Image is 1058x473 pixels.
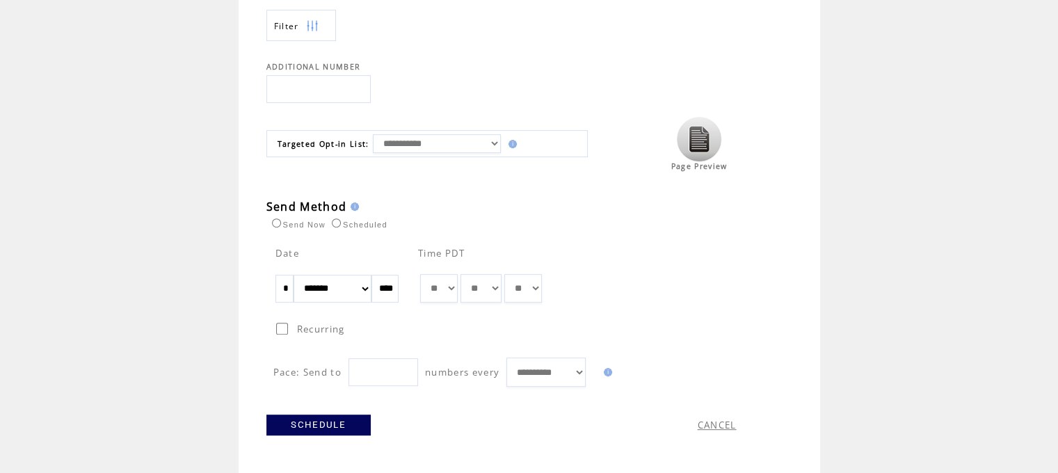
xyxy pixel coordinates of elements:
[698,419,737,431] a: CANCEL
[275,247,299,259] span: Date
[600,368,612,376] img: help.gif
[273,366,342,378] span: Pace: Send to
[266,62,361,72] span: ADDITIONAL NUMBER
[677,154,721,163] a: Click to view the page preview
[346,202,359,211] img: help.gif
[332,218,341,227] input: Scheduled
[504,140,517,148] img: help.gif
[418,247,465,259] span: Time PDT
[278,139,369,149] span: Targeted Opt-in List:
[425,366,499,378] span: numbers every
[328,221,387,229] label: Scheduled
[272,218,281,227] input: Send Now
[268,221,326,229] label: Send Now
[677,117,721,161] img: Click to view the page preview
[306,10,319,42] img: filters.png
[266,199,347,214] span: Send Method
[266,415,371,435] a: SCHEDULE
[671,161,728,171] span: Page Preview
[266,10,336,41] a: Filter
[274,20,299,32] span: Show filters
[297,323,345,335] span: Recurring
